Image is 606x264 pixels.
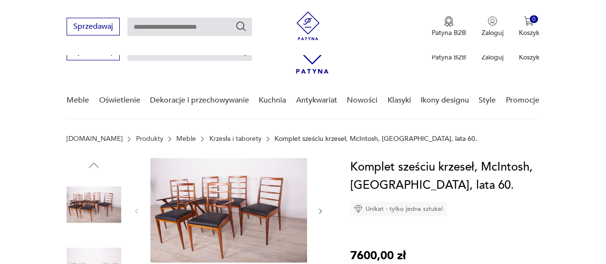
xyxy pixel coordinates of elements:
[350,158,539,195] h1: Komplet sześciu krzeseł, McIntosh, [GEOGRAPHIC_DATA], lata 60.
[176,135,196,143] a: Meble
[481,16,503,37] button: Zaloguj
[259,82,286,119] a: Kuchnia
[235,21,247,32] button: Szukaj
[294,11,322,40] img: Patyna - sklep z meblami i dekoracjami vintage
[519,53,539,62] p: Koszyk
[530,15,538,23] div: 0
[67,82,89,119] a: Meble
[421,82,469,119] a: Ikony designu
[444,16,454,27] img: Ikona medalu
[67,135,123,143] a: [DOMAIN_NAME]
[150,158,307,263] img: Zdjęcie produktu Komplet sześciu krzeseł, McIntosh, Wielka Brytania, lata 60.
[67,24,120,31] a: Sprzedawaj
[99,82,140,119] a: Oświetlenie
[67,177,121,232] img: Zdjęcie produktu Komplet sześciu krzeseł, McIntosh, Wielka Brytania, lata 60.
[388,82,411,119] a: Klasyki
[506,82,539,119] a: Promocje
[296,82,337,119] a: Antykwariat
[481,28,503,37] p: Zaloguj
[524,16,534,26] img: Ikona koszyka
[488,16,497,26] img: Ikonka użytkownika
[432,53,466,62] p: Patyna B2B
[136,135,163,143] a: Produkty
[209,135,262,143] a: Krzesła i taborety
[347,82,377,119] a: Nowości
[519,16,539,37] button: 0Koszyk
[67,49,120,56] a: Sprzedawaj
[432,28,466,37] p: Patyna B2B
[519,28,539,37] p: Koszyk
[479,82,496,119] a: Style
[481,53,503,62] p: Zaloguj
[274,135,477,143] p: Komplet sześciu krzeseł, McIntosh, [GEOGRAPHIC_DATA], lata 60.
[150,82,249,119] a: Dekoracje i przechowywanie
[67,18,120,35] button: Sprzedawaj
[432,16,466,37] button: Patyna B2B
[432,16,466,37] a: Ikona medaluPatyna B2B
[354,205,363,213] img: Ikona diamentu
[350,202,447,216] div: Unikat - tylko jedna sztuka!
